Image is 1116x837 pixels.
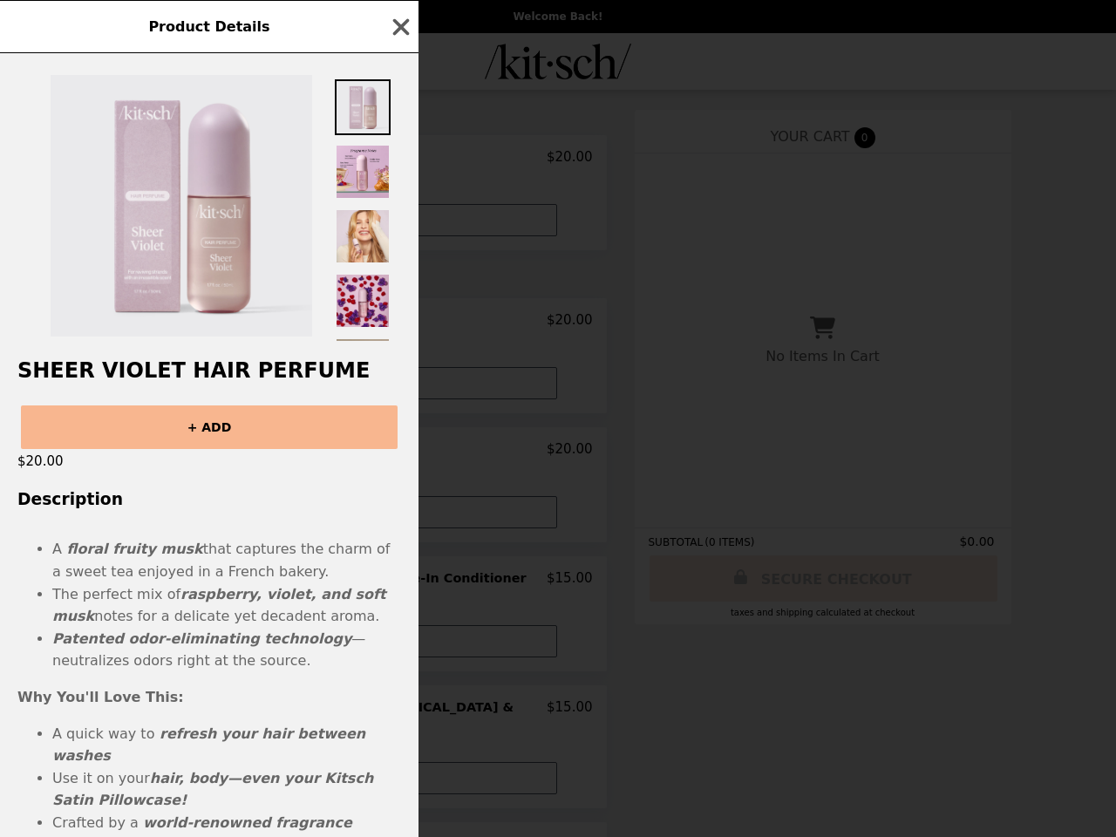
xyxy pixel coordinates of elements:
[52,814,139,831] span: Crafted by a
[148,18,269,35] span: Product Details
[52,541,67,557] span: A
[52,541,390,580] span: that captures the charm of a sweet tea enjoyed in a French bakery.
[52,725,160,742] span: A quick way to
[67,541,203,557] strong: floral fruity musk
[51,75,312,337] img: Default Title
[52,770,150,786] span: Use it on your
[335,337,391,393] img: Thumbnail 5
[52,586,180,602] span: The perfect mix of
[94,608,379,624] span: notes for a delicate yet decadent aroma.
[335,273,391,329] img: Thumbnail 4
[17,689,184,705] strong: Why You'll Love This:
[52,770,373,809] strong: hair, body—even your Kitsch Satin Pillowcase!
[52,725,365,765] strong: refresh your hair between washes
[335,144,391,200] img: Thumbnail 2
[52,586,386,625] strong: raspberry, violet, and soft musk
[21,405,398,449] button: + ADD
[335,79,391,135] img: Thumbnail 1
[335,208,391,264] img: Thumbnail 3
[52,630,351,647] strong: Patented odor-eliminating technology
